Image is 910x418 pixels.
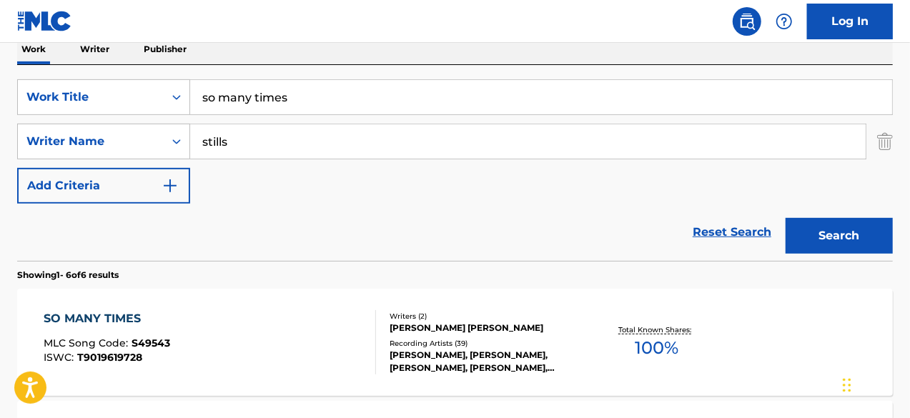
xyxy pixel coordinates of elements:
span: S49543 [132,337,170,349]
img: search [738,13,756,30]
p: Showing 1 - 6 of 6 results [17,269,119,282]
span: T9019619728 [77,351,142,364]
img: Delete Criterion [877,124,893,159]
span: MLC Song Code : [44,337,132,349]
div: [PERSON_NAME] [PERSON_NAME] [390,322,584,334]
div: Writer Name [26,133,155,150]
img: 9d2ae6d4665cec9f34b9.svg [162,177,179,194]
span: 100 % [635,335,679,361]
div: Recording Artists ( 39 ) [390,338,584,349]
a: SO MANY TIMESMLC Song Code:S49543ISWC:T9019619728Writers (2)[PERSON_NAME] [PERSON_NAME]Recording ... [17,289,893,396]
a: Log In [807,4,893,39]
div: Work Title [26,89,155,106]
div: Drag [843,364,851,407]
button: Search [786,218,893,254]
img: help [776,13,793,30]
p: Writer [76,34,114,64]
div: Writers ( 2 ) [390,311,584,322]
a: Public Search [733,7,761,36]
a: Reset Search [686,217,778,248]
p: Total Known Shares: [619,324,696,335]
p: Work [17,34,50,64]
div: Help [770,7,798,36]
div: [PERSON_NAME], [PERSON_NAME], [PERSON_NAME], [PERSON_NAME], [PERSON_NAME] [390,349,584,374]
p: Publisher [139,34,191,64]
span: ISWC : [44,351,77,364]
button: Add Criteria [17,168,190,204]
div: SO MANY TIMES [44,310,170,327]
form: Search Form [17,79,893,261]
iframe: Chat Widget [839,349,910,418]
img: MLC Logo [17,11,72,31]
